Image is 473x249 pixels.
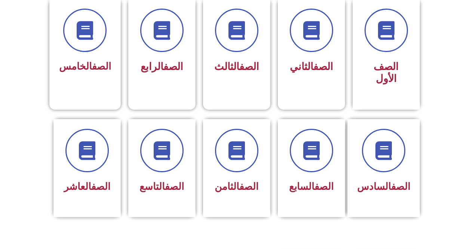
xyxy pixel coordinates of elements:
[91,181,110,192] a: الصف
[357,181,410,192] span: السادس
[59,61,111,72] span: الخامس
[64,181,110,192] span: العاشر
[139,181,184,192] span: التاسع
[214,61,259,73] span: الثالث
[215,181,258,192] span: الثامن
[313,61,333,73] a: الصف
[92,61,111,72] a: الصف
[163,61,183,73] a: الصف
[290,61,333,73] span: الثاني
[391,181,410,192] a: الصف
[239,181,258,192] a: الصف
[289,181,334,192] span: السابع
[165,181,184,192] a: الصف
[314,181,334,192] a: الصف
[141,61,183,73] span: الرابع
[374,61,399,85] span: الصف الأول
[239,61,259,73] a: الصف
